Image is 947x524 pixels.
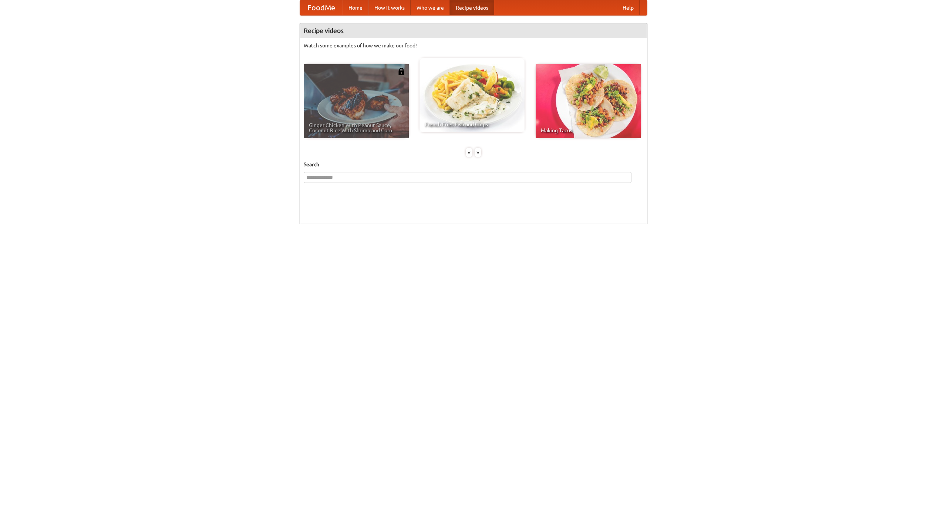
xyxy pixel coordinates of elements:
h4: Recipe videos [300,23,647,38]
a: How it works [368,0,411,15]
a: Making Tacos [536,64,641,138]
a: Who we are [411,0,450,15]
div: « [466,148,472,157]
div: » [475,148,481,157]
h5: Search [304,161,643,168]
a: Home [343,0,368,15]
span: French Fries Fish and Chips [425,122,519,127]
a: Help [617,0,640,15]
a: French Fries Fish and Chips [419,58,525,132]
p: Watch some examples of how we make our food! [304,42,643,49]
img: 483408.png [398,68,405,75]
span: Making Tacos [541,128,636,133]
a: Recipe videos [450,0,494,15]
a: FoodMe [300,0,343,15]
